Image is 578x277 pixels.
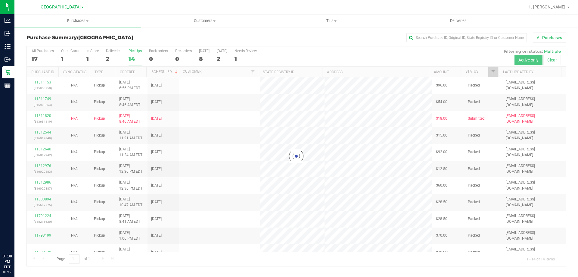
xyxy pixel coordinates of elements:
input: Search Purchase ID, Original ID, State Registry ID or Customer Name... [406,33,527,42]
iframe: Resource center [6,229,24,247]
span: Customers [141,18,268,24]
inline-svg: Reports [5,82,11,88]
span: Deliveries [442,18,475,24]
a: Purchases [14,14,141,27]
a: Tills [268,14,395,27]
a: Deliveries [395,14,522,27]
p: 01:38 PM EDT [3,253,12,270]
h3: Purchase Summary: [26,35,206,40]
span: Hi, [PERSON_NAME]! [527,5,567,9]
inline-svg: Outbound [5,56,11,62]
span: Tills [268,18,394,24]
inline-svg: Inbound [5,30,11,36]
span: Purchases [14,18,141,24]
inline-svg: Inventory [5,43,11,49]
button: All Purchases [533,33,566,43]
inline-svg: Retail [5,69,11,75]
p: 08/19 [3,270,12,274]
span: [GEOGRAPHIC_DATA] [39,5,81,10]
a: Customers [141,14,268,27]
inline-svg: Analytics [5,17,11,24]
span: [GEOGRAPHIC_DATA] [78,35,133,40]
